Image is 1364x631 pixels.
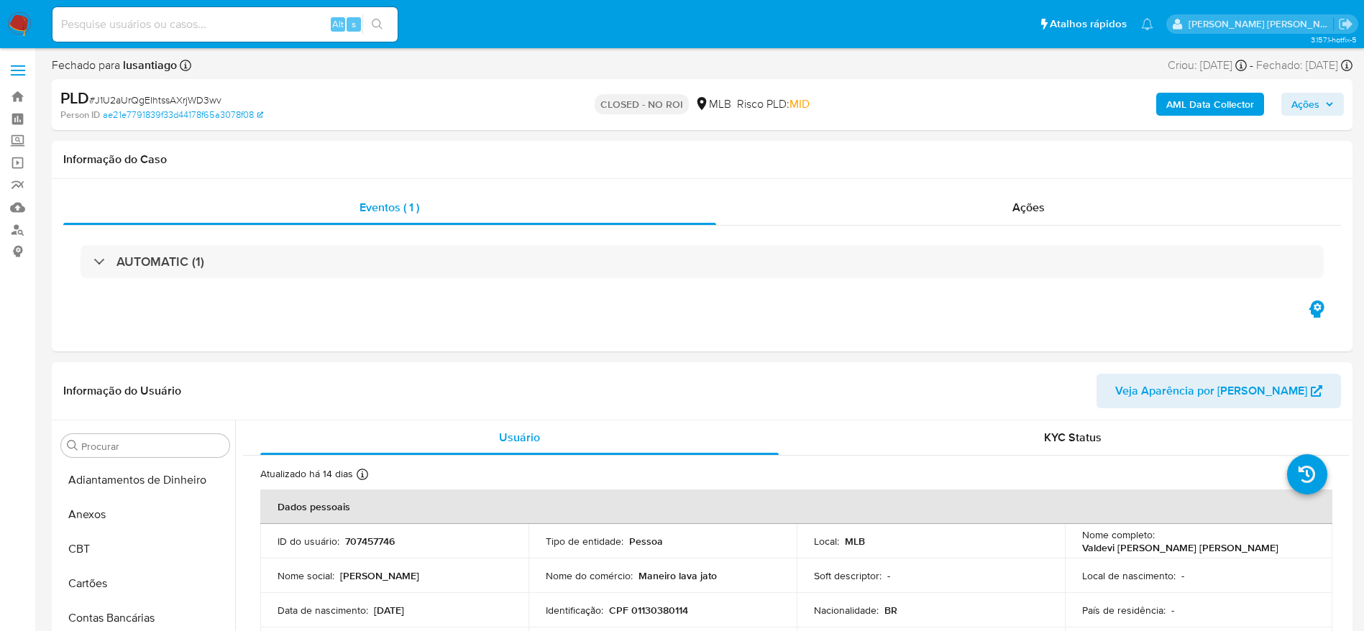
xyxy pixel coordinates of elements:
p: Nome completo : [1082,528,1155,541]
span: - [1250,57,1253,73]
span: Veja Aparência por [PERSON_NAME] [1115,374,1307,408]
p: ID do usuário : [278,535,339,548]
div: Fechado: [DATE] [1256,57,1352,73]
p: CPF 01130380114 [609,604,688,617]
button: Cartões [55,566,235,601]
button: CBT [55,532,235,566]
b: Person ID [60,109,100,121]
h1: Informação do Usuário [63,384,181,398]
div: Criou: [DATE] [1168,57,1247,73]
a: ae21e7791839f33d44178f65a3078f08 [103,109,263,121]
p: [DATE] [374,604,404,617]
p: CLOSED - NO ROI [595,94,689,114]
span: Ações [1291,93,1319,116]
button: Anexos [55,497,235,532]
p: 707457746 [345,535,395,548]
p: Local : [814,535,839,548]
div: AUTOMATIC (1) [81,245,1324,278]
th: Dados pessoais [260,489,1332,524]
p: Nome do comércio : [546,569,633,582]
p: MLB [845,535,865,548]
p: Local de nascimento : [1082,569,1176,582]
p: lucas.santiago@mercadolivre.com [1189,17,1334,31]
p: Identificação : [546,604,603,617]
p: Tipo de entidade : [546,535,623,548]
input: Pesquise usuários ou casos... [52,15,398,34]
p: Data de nascimento : [278,604,368,617]
input: Procurar [81,440,224,453]
span: KYC Status [1044,429,1102,446]
button: Ações [1281,93,1344,116]
h1: Informação do Caso [63,152,1341,167]
p: Atualizado há 14 dias [260,467,353,481]
p: Nacionalidade : [814,604,879,617]
p: Soft descriptor : [814,569,882,582]
p: Maneiro lava jato [638,569,717,582]
span: Usuário [499,429,540,446]
a: Notificações [1141,18,1153,30]
p: Pessoa [629,535,663,548]
b: AML Data Collector [1166,93,1254,116]
a: Sair [1338,17,1353,32]
b: lusantiago [120,57,177,73]
button: Veja Aparência por [PERSON_NAME] [1097,374,1341,408]
p: - [1171,604,1174,617]
p: - [887,569,890,582]
span: Fechado para [52,57,177,73]
span: # J1U2aUrQgEIhtssAXrjWD3wv [89,93,221,107]
p: BR [884,604,897,617]
button: search-icon [362,14,392,34]
span: s [352,17,356,31]
p: [PERSON_NAME] [340,569,419,582]
p: Nome social : [278,569,334,582]
p: Valdevi [PERSON_NAME] [PERSON_NAME] [1082,541,1278,554]
h3: AUTOMATIC (1) [116,254,204,270]
span: Ações [1012,199,1045,216]
span: Risco PLD: [737,96,810,112]
span: Alt [332,17,344,31]
div: MLB [695,96,731,112]
span: Atalhos rápidos [1050,17,1127,32]
span: Eventos ( 1 ) [360,199,419,216]
button: Procurar [67,440,78,451]
p: País de residência : [1082,604,1166,617]
button: AML Data Collector [1156,93,1264,116]
button: Adiantamentos de Dinheiro [55,463,235,497]
p: - [1181,569,1184,582]
span: MID [789,96,810,112]
b: PLD [60,86,89,109]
